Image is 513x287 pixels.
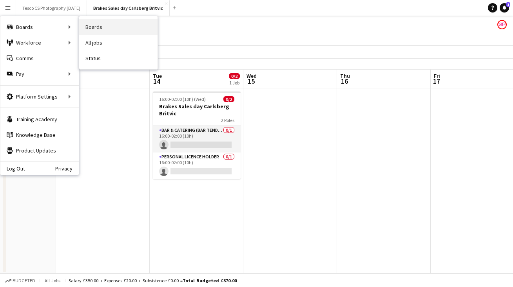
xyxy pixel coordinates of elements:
[69,278,237,283] div: Salary £350.00 + Expenses £20.00 + Subsistence £0.00 =
[247,72,257,79] span: Wed
[223,96,234,102] span: 0/2
[229,80,239,86] div: 1 Job
[4,276,36,285] button: Budgeted
[0,35,79,50] div: Workforce
[159,96,206,102] span: 16:00-02:00 (10h) (Wed)
[0,89,79,104] div: Platform Settings
[229,73,240,79] span: 0/2
[79,50,158,66] a: Status
[153,91,241,179] app-job-card: 16:00-02:00 (10h) (Wed)0/2Brakes Sales day Carlsberg Britvic2 RolesBar & Catering (Bar Tender)0/1...
[152,77,162,86] span: 14
[433,77,440,86] span: 17
[0,66,79,82] div: Pay
[55,165,79,172] a: Privacy
[0,143,79,158] a: Product Updates
[0,50,79,66] a: Comms
[500,3,509,13] a: 1
[79,19,158,35] a: Boards
[434,72,440,79] span: Fri
[0,165,25,172] a: Log Out
[153,72,162,79] span: Tue
[221,117,234,123] span: 2 Roles
[0,111,79,127] a: Training Academy
[339,77,350,86] span: 16
[153,126,241,152] app-card-role: Bar & Catering (Bar Tender)0/116:00-02:00 (10h)
[16,0,87,16] button: Tesco CS Photography [DATE]
[87,0,170,16] button: Brakes Sales day Carlsberg Britvic
[13,278,35,283] span: Budgeted
[153,103,241,117] h3: Brakes Sales day Carlsberg Britvic
[0,19,79,35] div: Boards
[245,77,257,86] span: 15
[506,2,510,7] span: 1
[153,152,241,179] app-card-role: Personal Licence Holder0/116:00-02:00 (10h)
[0,127,79,143] a: Knowledge Base
[183,278,237,283] span: Total Budgeted £370.00
[43,278,62,283] span: All jobs
[497,20,507,29] app-user-avatar: Soozy Peters
[79,35,158,50] a: All jobs
[340,72,350,79] span: Thu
